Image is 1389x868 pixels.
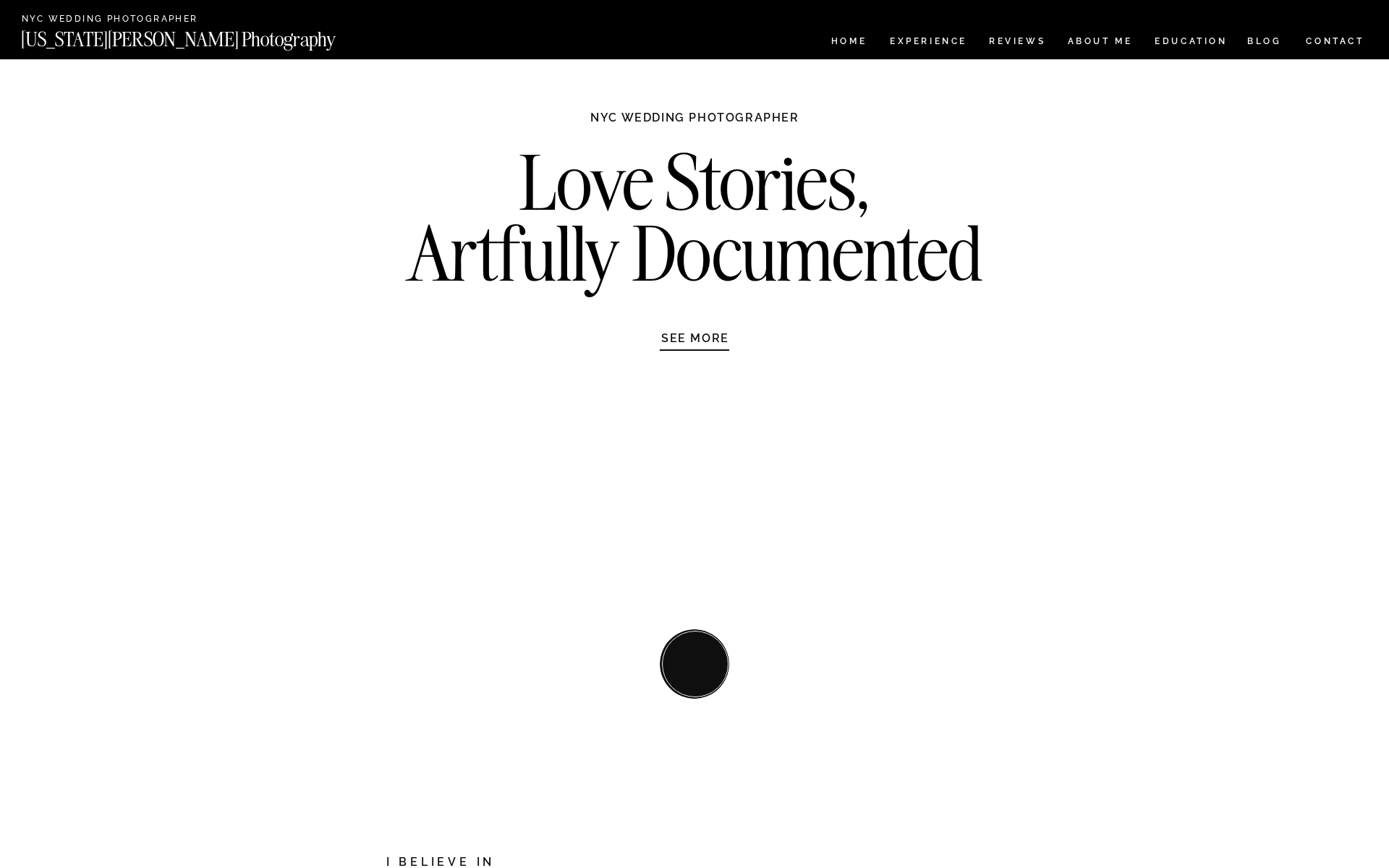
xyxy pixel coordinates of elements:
[559,110,831,139] h1: NYC WEDDING PHOTOGRAPHER
[1153,37,1229,49] a: EDUCATION
[1305,33,1365,49] a: CONTACT
[21,30,384,42] a: [US_STATE][PERSON_NAME] Photography
[1067,37,1133,49] a: ABOUT ME
[1247,37,1282,49] a: BLOG
[890,37,966,49] a: Experience
[22,14,239,25] a: NYC Wedding Photographer
[989,37,1043,49] a: REVIEWS
[626,331,764,345] a: SEE MORE
[391,147,998,299] h2: Love Stories, Artfully Documented
[828,37,870,49] a: HOME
